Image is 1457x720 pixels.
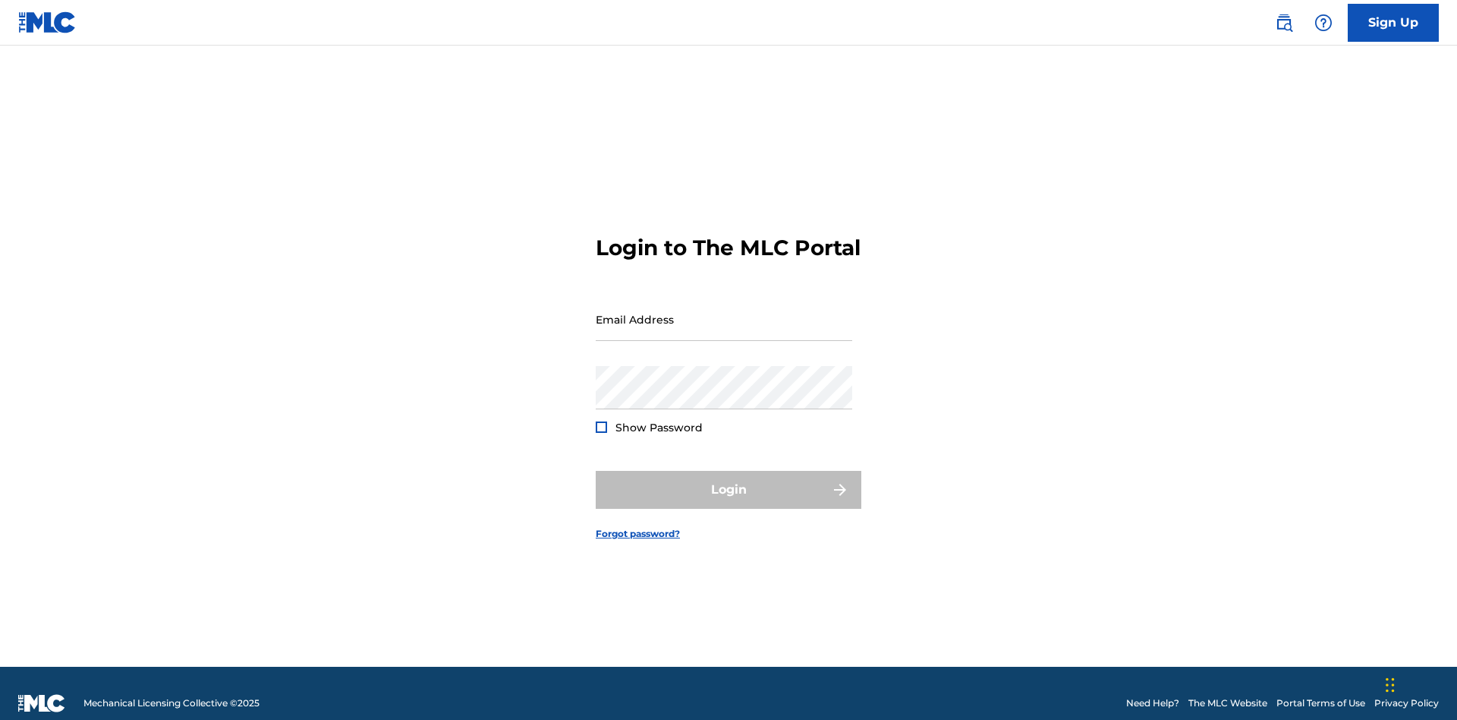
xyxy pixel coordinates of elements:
[615,421,703,434] span: Show Password
[1374,696,1439,710] a: Privacy Policy
[1348,4,1439,42] a: Sign Up
[1126,696,1179,710] a: Need Help?
[1269,8,1299,38] a: Public Search
[1275,14,1293,32] img: search
[1188,696,1267,710] a: The MLC Website
[18,11,77,33] img: MLC Logo
[1308,8,1339,38] div: Help
[1314,14,1333,32] img: help
[83,696,260,710] span: Mechanical Licensing Collective © 2025
[1386,662,1395,708] div: Drag
[18,694,65,712] img: logo
[1381,647,1457,720] iframe: Chat Widget
[596,527,680,541] a: Forgot password?
[1276,696,1365,710] a: Portal Terms of Use
[596,235,861,261] h3: Login to The MLC Portal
